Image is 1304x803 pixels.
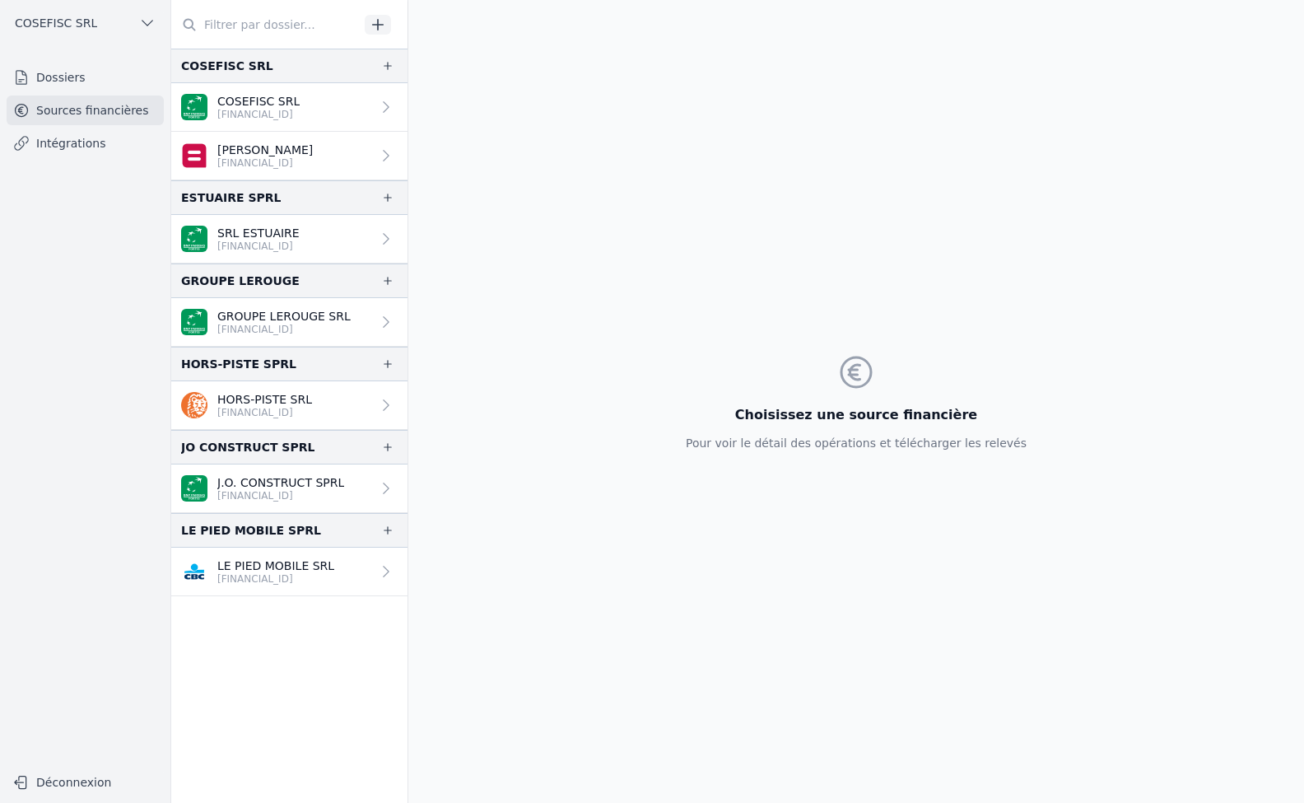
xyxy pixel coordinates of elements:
button: Déconnexion [7,769,164,796]
img: BNP_BE_BUSINESS_GEBABEBB.png [181,309,207,335]
div: GROUPE LEROUGE [181,271,300,291]
a: LE PIED MOBILE SRL [FINANCIAL_ID] [171,548,407,596]
a: Dossiers [7,63,164,92]
p: [FINANCIAL_ID] [217,240,300,253]
p: [FINANCIAL_ID] [217,406,312,419]
p: HORS-PISTE SRL [217,391,312,408]
p: [FINANCIAL_ID] [217,108,300,121]
a: COSEFISC SRL [FINANCIAL_ID] [171,83,407,132]
a: GROUPE LEROUGE SRL [FINANCIAL_ID] [171,298,407,347]
div: JO CONSTRUCT SPRL [181,437,314,457]
div: ESTUAIRE SPRL [181,188,281,208]
a: J.O. CONSTRUCT SPRL [FINANCIAL_ID] [171,465,407,513]
div: COSEFISC SRL [181,56,273,76]
p: GROUPE LEROUGE SRL [217,308,351,324]
img: belfius-1.png [181,142,207,169]
p: [FINANCIAL_ID] [217,572,334,586]
h3: Choisissez une source financière [686,405,1027,425]
p: J.O. CONSTRUCT SPRL [217,474,344,491]
p: COSEFISC SRL [217,93,300,110]
img: ing.png [181,392,207,418]
p: LE PIED MOBILE SRL [217,558,334,574]
a: HORS-PISTE SRL [FINANCIAL_ID] [171,381,407,430]
button: COSEFISC SRL [7,10,164,36]
p: Pour voir le détail des opérations et télécharger les relevés [686,435,1027,451]
div: LE PIED MOBILE SPRL [181,521,321,540]
a: Intégrations [7,128,164,158]
div: HORS-PISTE SPRL [181,354,296,374]
img: BNP_BE_BUSINESS_GEBABEBB.png [181,226,207,252]
a: SRL ESTUAIRE [FINANCIAL_ID] [171,215,407,264]
p: [FINANCIAL_ID] [217,323,351,336]
p: [PERSON_NAME] [217,142,313,158]
img: BNP_BE_BUSINESS_GEBABEBB.png [181,475,207,502]
p: [FINANCIAL_ID] [217,156,313,170]
a: Sources financières [7,96,164,125]
p: SRL ESTUAIRE [217,225,300,241]
img: CBC_CREGBEBB.png [181,558,207,585]
span: COSEFISC SRL [15,15,97,31]
input: Filtrer par dossier... [171,10,359,40]
a: [PERSON_NAME] [FINANCIAL_ID] [171,132,407,180]
img: BNP_BE_BUSINESS_GEBABEBB.png [181,94,207,120]
p: [FINANCIAL_ID] [217,489,344,502]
